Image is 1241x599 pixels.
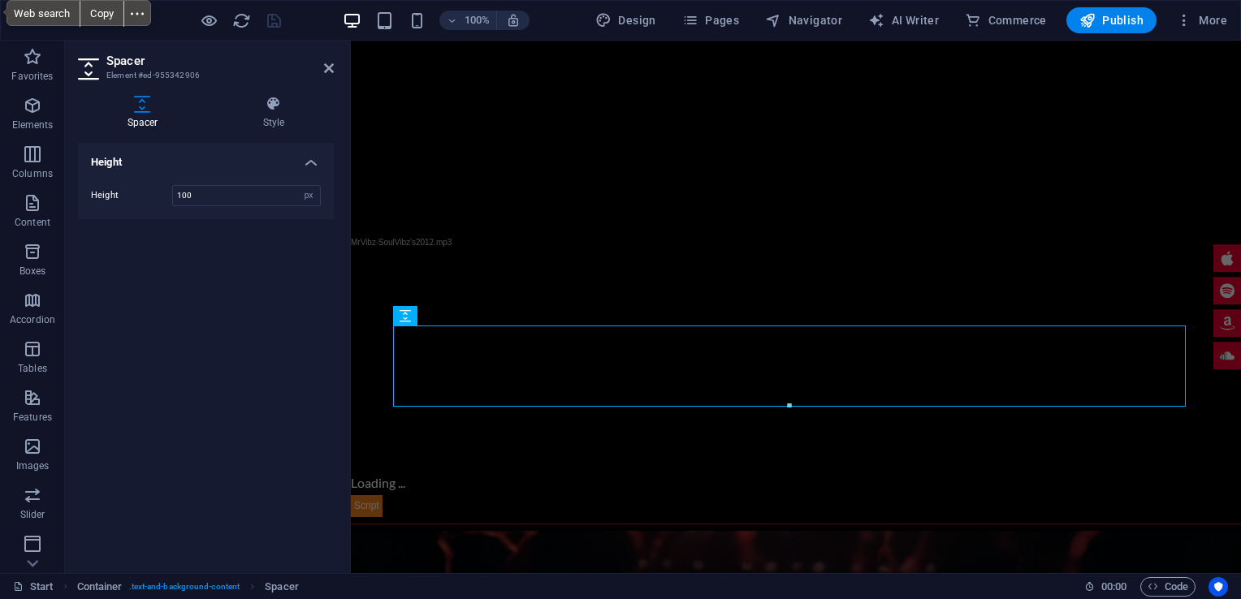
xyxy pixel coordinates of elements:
span: Code [1148,577,1188,597]
button: Commerce [958,7,1053,33]
div: Copy [80,1,123,25]
p: Features [13,411,52,424]
p: Elements [12,119,54,131]
p: Boxes [19,265,46,278]
h4: Style [214,96,334,130]
p: Accordion [10,313,55,326]
span: Navigator [765,12,842,28]
span: 00 00 [1101,577,1126,597]
a: Click to cancel selection. Double-click to open Pages [13,577,54,597]
button: Click here to leave preview mode and continue editing [199,11,218,30]
span: Click to select. Double-click to edit [77,577,123,597]
button: AI Writer [862,7,945,33]
nav: breadcrumb [77,577,299,597]
span: Pages [682,12,739,28]
span: Web search [7,1,80,25]
button: Pages [676,7,746,33]
span: More [1176,12,1227,28]
button: More [1170,7,1234,33]
h3: Element #ed-955342906 [106,68,301,83]
span: . text-and-background-content [129,577,240,597]
button: Navigator [759,7,849,33]
p: Tables [18,362,47,375]
p: Slider [20,508,45,521]
p: Images [16,459,50,472]
p: Content [15,216,50,229]
button: Code [1140,577,1196,597]
button: Publish [1066,7,1157,33]
span: Click to select. Double-click to edit [265,577,299,597]
p: Favorites [11,70,53,83]
button: 100% [439,11,497,30]
span: Design [595,12,656,28]
h6: 100% [464,11,490,30]
span: Commerce [965,12,1047,28]
span: : [1113,580,1115,593]
h4: Spacer [78,96,214,130]
button: reload [231,11,251,30]
label: Height [91,191,172,200]
button: Design [589,7,663,33]
i: Reload page [232,11,251,30]
span: Publish [1079,12,1144,28]
i: On resize automatically adjust zoom level to fit chosen device. [506,13,521,28]
span: AI Writer [868,12,939,28]
h6: Session time [1084,577,1127,597]
h2: Spacer [106,54,334,68]
p: Columns [12,167,53,180]
h4: Height [78,143,334,172]
button: Usercentrics [1209,577,1228,597]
